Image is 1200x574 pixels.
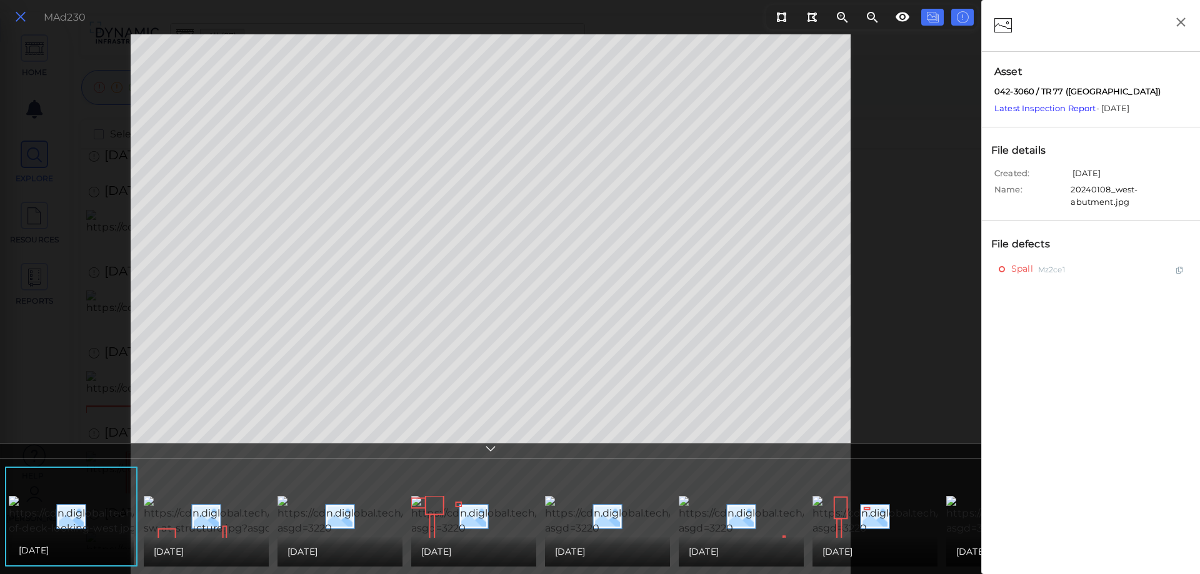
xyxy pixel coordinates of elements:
span: [DATE] [287,544,317,559]
span: [DATE] [1072,167,1101,184]
div: File details [988,140,1062,161]
div: File defects [988,234,1066,255]
span: Spall [1011,262,1033,277]
span: Name: [994,184,1067,200]
span: [DATE] [956,544,986,559]
img: https://cdn.diglobal.tech/width210/3220/20210726_img_0169.jpg?asgd=3220 [277,496,606,536]
div: MAd230 [44,10,86,25]
img: https://cdn.diglobal.tech/width210/3220/20190506_img_1892.jpg?asgd=3220 [679,496,1008,536]
a: Latest Inspection Report [994,103,1096,113]
img: https://cdn.diglobal.tech/width210/3220/20210726_img_0165.jpg?asgd=3220 [411,496,739,536]
span: Created: [994,167,1069,184]
span: [DATE] [689,544,719,559]
span: [DATE] [555,544,585,559]
span: [DATE] [822,544,852,559]
img: https://cdn.diglobal.tech/width210/3220/20210726_img_0176.jpg?asgd=3220 [545,496,873,536]
span: Asset [994,64,1187,79]
span: - [DATE] [994,103,1129,113]
span: 042-3060 / TR 77 (Nutwood Road) [994,86,1161,98]
span: [DATE] [154,544,184,559]
img: https://cdn.diglobal.tech/width210/3220/20240108_looking-sw-at-structure.jpg?asgd=3220 [144,496,444,536]
iframe: Chat [1147,518,1191,565]
img: https://cdn.diglobal.tech/width210/3220/20240108_underside-of-deck-looking-west.jpg?asgd=3220 [9,496,323,536]
img: https://cdn.diglobal.tech/width210/3220/20190506_img_1885.jpg?asgd=3220 [812,496,1142,536]
span: 20240108_west-abutment.jpg [1071,184,1194,208]
span: Mz2ce1 [1038,262,1065,277]
div: SpallMz2ce1 [988,261,1194,277]
span: [DATE] [19,543,49,558]
span: [DATE] [421,544,451,559]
